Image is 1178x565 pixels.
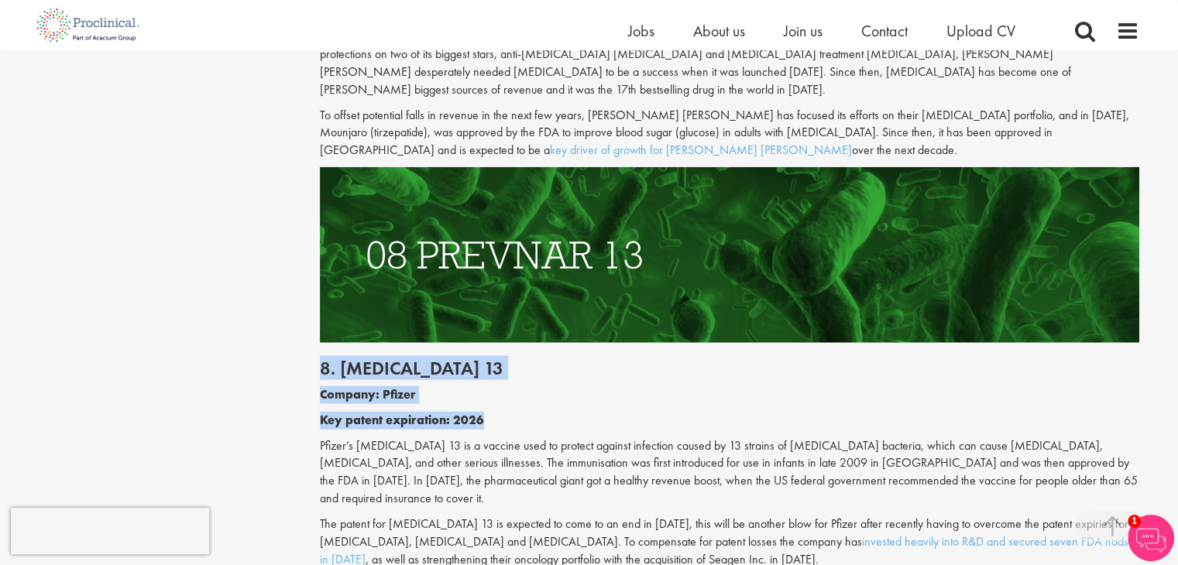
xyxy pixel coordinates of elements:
h2: 8. [MEDICAL_DATA] 13 [320,358,1139,378]
a: About us [693,21,745,41]
span: 1 [1128,515,1141,528]
a: key driver of growth for [PERSON_NAME] [PERSON_NAME] [550,142,852,158]
a: Join us [784,21,823,41]
p: Approved in [DATE], [MEDICAL_DATA] is protected by a compound patent until [DATE], when the flood... [320,28,1139,98]
p: To offset potential falls in revenue in the next few years, [PERSON_NAME] [PERSON_NAME] has focus... [320,107,1139,160]
a: Upload CV [946,21,1015,41]
b: Key patent expiration: 2026 [320,412,484,428]
p: Pfizer’s [MEDICAL_DATA] 13 is a vaccine used to protect against infection caused by 13 strains of... [320,437,1139,508]
img: Chatbot [1128,515,1174,561]
iframe: reCAPTCHA [11,508,209,554]
img: Drugs with patents due to expire Prevnar 13 [320,167,1139,342]
a: Contact [861,21,908,41]
a: Jobs [628,21,654,41]
b: Company: Pfizer [320,386,416,402]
